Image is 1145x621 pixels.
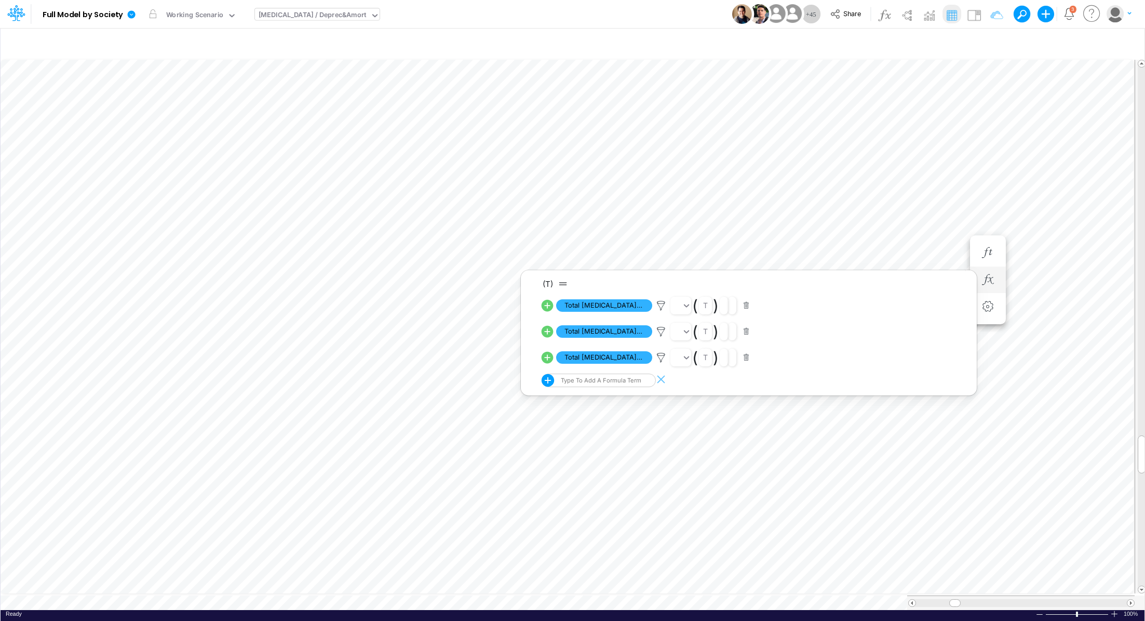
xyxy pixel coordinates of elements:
[749,4,769,24] img: User Image Icon
[764,2,788,25] img: User Image Icon
[6,611,22,617] span: Ready
[9,33,919,54] input: Type a title here
[1071,7,1074,11] div: 3 unread items
[825,6,868,22] button: Share
[1035,611,1044,618] div: Zoom Out
[692,348,698,367] span: (
[843,9,861,17] span: Share
[1045,610,1110,618] div: Zoom
[6,610,22,618] div: In Ready mode
[692,296,698,315] span: (
[1124,610,1139,618] span: 100%
[703,353,708,362] div: t
[692,322,698,341] span: (
[1124,610,1139,618] div: Zoom level
[559,377,641,384] div: Type to add a formula term
[166,10,224,22] div: Working Scenario
[713,296,719,315] span: )
[1076,612,1078,617] div: Zoom
[556,325,652,338] span: Total [MEDICAL_DATA] - Software cap
[259,10,367,22] div: [MEDICAL_DATA] / Deprec&Amort
[543,279,553,289] span: (T)
[1063,8,1075,20] a: Notifications
[43,10,123,20] b: Full Model by Society
[703,301,708,310] div: t
[1110,610,1119,618] div: Zoom In
[703,327,708,336] div: t
[713,348,719,367] span: )
[556,299,652,312] span: Total [MEDICAL_DATA] - Hard Depreciation
[806,11,816,18] span: + 45
[556,351,652,364] span: Total [MEDICAL_DATA] - Mpos
[780,2,804,25] img: User Image Icon
[732,4,752,24] img: User Image Icon
[713,322,719,341] span: )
